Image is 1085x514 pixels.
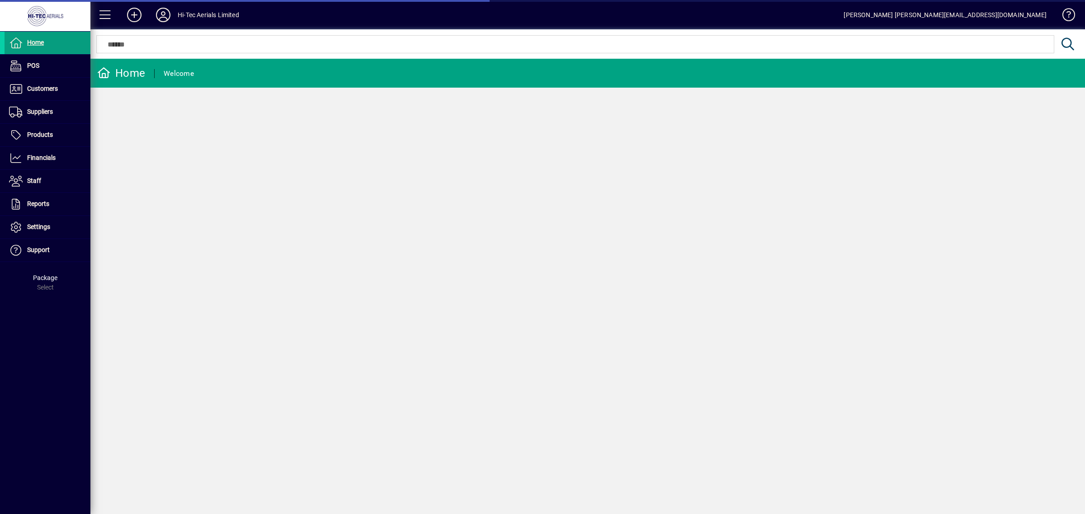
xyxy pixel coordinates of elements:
[5,193,90,215] a: Reports
[27,39,44,46] span: Home
[5,55,90,77] a: POS
[27,246,50,253] span: Support
[1056,2,1074,31] a: Knowledge Base
[27,200,49,207] span: Reports
[5,239,90,262] a: Support
[149,7,178,23] button: Profile
[164,66,194,81] div: Welcome
[5,78,90,100] a: Customers
[97,66,145,80] div: Home
[5,170,90,192] a: Staff
[5,124,90,146] a: Products
[5,147,90,169] a: Financials
[27,108,53,115] span: Suppliers
[120,7,149,23] button: Add
[27,131,53,138] span: Products
[178,8,239,22] div: Hi-Tec Aerials Limited
[5,101,90,123] a: Suppliers
[844,8,1047,22] div: [PERSON_NAME] [PERSON_NAME][EMAIL_ADDRESS][DOMAIN_NAME]
[27,85,58,92] span: Customers
[27,154,56,161] span: Financials
[5,216,90,238] a: Settings
[27,62,39,69] span: POS
[27,223,50,230] span: Settings
[33,274,57,281] span: Package
[27,177,41,184] span: Staff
